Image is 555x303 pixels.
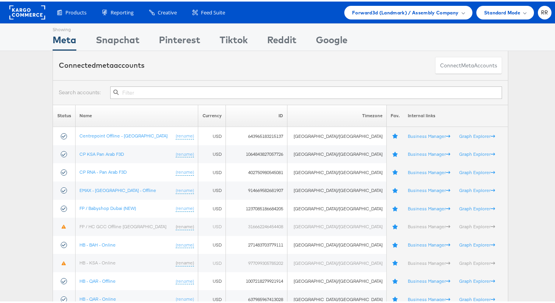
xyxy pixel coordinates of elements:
a: (rename) [176,150,194,156]
a: Business Manager [408,259,450,264]
span: Forward3d (Landmark) / Assembly Company [352,7,458,15]
div: Meta [53,32,76,49]
td: USD [198,252,226,271]
span: meta [461,60,474,68]
td: [GEOGRAPHIC_DATA]/[GEOGRAPHIC_DATA] [287,144,386,162]
td: 402750980545081 [226,162,287,180]
a: Business Manager [408,240,450,246]
div: Showing [53,22,76,32]
a: (rename) [176,186,194,192]
td: USD [198,216,226,234]
td: USD [198,198,226,217]
td: [GEOGRAPHIC_DATA]/[GEOGRAPHIC_DATA] [287,216,386,234]
td: 914669582681907 [226,180,287,198]
span: RR [541,9,548,14]
td: USD [198,125,226,144]
a: FP / Babyshop Dubai (NEW) [79,204,136,210]
a: HB - BAH - Online [79,240,116,246]
a: FP / HC GCC Offline [GEOGRAPHIC_DATA] [79,222,166,228]
a: Business Manager [408,150,450,155]
a: Graph Explorer [459,186,495,192]
a: Graph Explorer [459,240,495,246]
th: ID [226,103,287,125]
a: Graph Explorer [459,259,495,264]
td: 1007218279921914 [226,271,287,289]
a: Graph Explorer [459,222,495,228]
td: 977099305785202 [226,252,287,271]
td: USD [198,180,226,198]
th: Name [76,103,198,125]
td: [GEOGRAPHIC_DATA]/[GEOGRAPHIC_DATA] [287,125,386,144]
a: (rename) [176,240,194,247]
span: meta [96,59,114,68]
th: Status [53,103,76,125]
td: [GEOGRAPHIC_DATA]/[GEOGRAPHIC_DATA] [287,271,386,289]
div: Tiktok [220,32,248,49]
a: HB - QAR - Online [79,294,116,300]
a: Graph Explorer [459,204,495,210]
div: Pinterest [159,32,200,49]
a: (rename) [176,204,194,210]
a: Business Manager [408,295,450,301]
span: Creative [158,7,177,15]
div: Connected accounts [59,59,144,69]
td: [GEOGRAPHIC_DATA]/[GEOGRAPHIC_DATA] [287,180,386,198]
a: Business Manager [408,168,450,174]
a: (rename) [176,167,194,174]
a: Business Manager [408,277,450,282]
button: ConnectmetaAccounts [435,55,502,73]
a: HB - KSA - Online [79,258,116,264]
td: 271483703779111 [226,234,287,253]
span: Standard Mode [484,7,520,15]
td: [GEOGRAPHIC_DATA]/[GEOGRAPHIC_DATA] [287,198,386,217]
a: (rename) [176,222,194,229]
div: Reddit [267,32,296,49]
div: Snapchat [96,32,139,49]
a: Centrepoint Offline - [GEOGRAPHIC_DATA] [79,131,167,137]
a: Business Manager [408,222,450,228]
span: Products [65,7,86,15]
a: CP KSA Pan Arab F3D [79,150,124,155]
td: 1237085186684205 [226,198,287,217]
a: (rename) [176,277,194,283]
td: USD [198,234,226,253]
a: CP RNA - Pan Arab F3D [79,167,127,173]
th: Currency [198,103,226,125]
a: Business Manager [408,204,450,210]
td: USD [198,162,226,180]
span: Feed Suite [201,7,225,15]
a: Graph Explorer [459,132,495,137]
td: [GEOGRAPHIC_DATA]/[GEOGRAPHIC_DATA] [287,252,386,271]
a: Graph Explorer [459,295,495,301]
th: Timezone [287,103,386,125]
a: HB - QAR - Offline [79,277,116,282]
a: (rename) [176,131,194,138]
td: [GEOGRAPHIC_DATA]/[GEOGRAPHIC_DATA] [287,234,386,253]
td: [GEOGRAPHIC_DATA]/[GEOGRAPHIC_DATA] [287,162,386,180]
td: 1064843827057726 [226,144,287,162]
input: Filter [110,85,502,97]
a: Graph Explorer [459,277,495,282]
a: (rename) [176,294,194,301]
a: EMAX - [GEOGRAPHIC_DATA] - Offline [79,186,156,192]
td: USD [198,271,226,289]
a: Graph Explorer [459,168,495,174]
a: (rename) [176,258,194,265]
td: 643965183215137 [226,125,287,144]
a: Business Manager [408,186,450,192]
td: USD [198,144,226,162]
td: 316662246454408 [226,216,287,234]
span: Reporting [111,7,134,15]
a: Graph Explorer [459,150,495,155]
div: Google [316,32,347,49]
a: Business Manager [408,132,450,137]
